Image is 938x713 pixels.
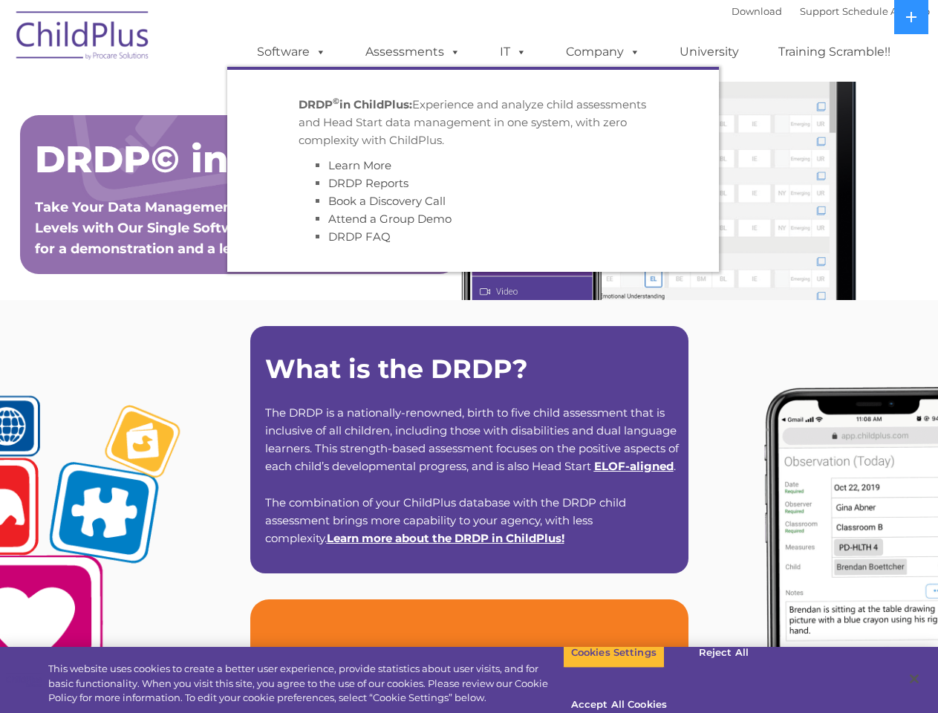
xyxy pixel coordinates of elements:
a: Training Scramble!! [763,37,905,67]
a: DRDP Reports [328,176,408,190]
a: Schedule A Demo [842,5,930,17]
a: University [665,37,754,67]
a: Assessments [351,37,475,67]
strong: DRDP in ChildPlus: [299,97,412,111]
a: Learn more about the DRDP in ChildPlus [327,531,561,545]
span: Take Your Data Management and Assessments to New Levels with Our Single Software Solutionnstratio... [35,199,440,257]
a: ELOF-aligned [594,459,674,473]
strong: What is the DRDP? [265,353,528,385]
sup: © [333,96,339,106]
a: Support [800,5,839,17]
a: Learn More [328,158,391,172]
a: Download [732,5,782,17]
a: Software [242,37,341,67]
span: The combination of your ChildPlus database with the DRDP child assessment brings more capability ... [265,495,626,545]
img: ChildPlus by Procare Solutions [9,1,157,75]
a: Company [551,37,655,67]
a: IT [485,37,541,67]
button: Reject All [677,637,770,668]
button: Cookies Settings [563,637,665,668]
span: DRDP© in ChildPlus [35,137,429,182]
span: ! [327,531,564,545]
div: This website uses cookies to create a better user experience, provide statistics about user visit... [48,662,563,706]
button: Close [898,662,931,695]
a: Book a Discovery Call [328,194,446,208]
a: DRDP FAQ [328,229,391,244]
p: Experience and analyze child assessments and Head Start data management in one system, with zero ... [299,96,648,149]
span: The DRDP is a nationally-renowned, birth to five child assessment that is inclusive of all childr... [265,406,679,473]
a: Attend a Group Demo [328,212,452,226]
font: | [732,5,930,17]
